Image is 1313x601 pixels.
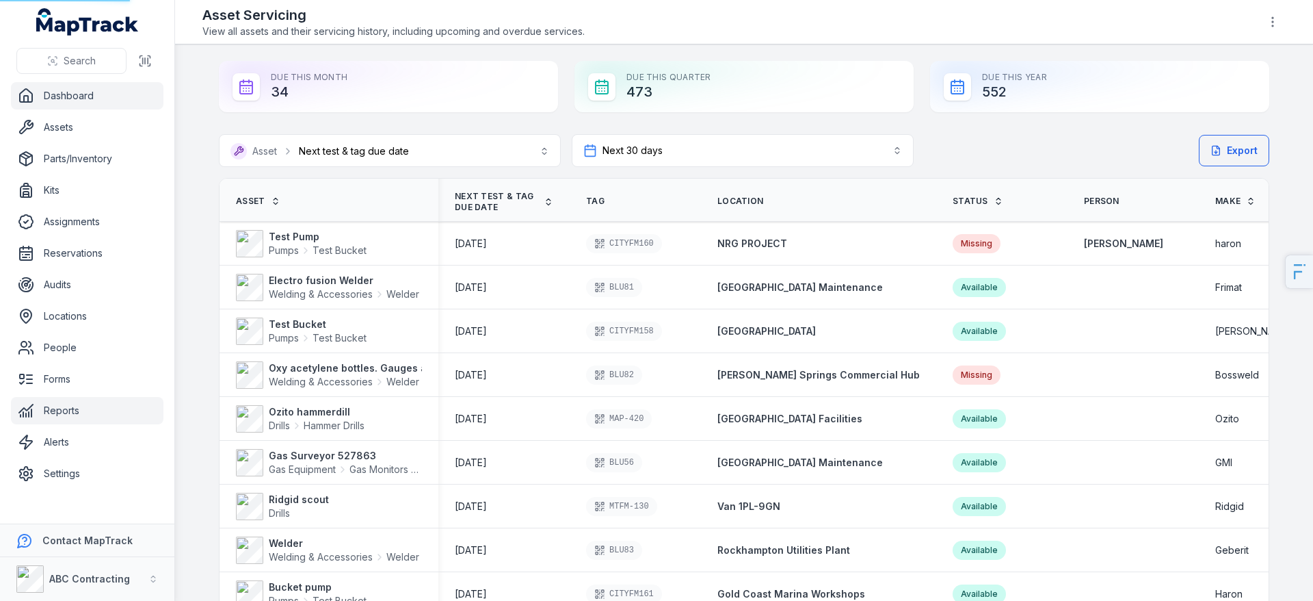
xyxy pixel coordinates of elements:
[1215,281,1242,294] span: Frimat
[717,456,883,470] a: [GEOGRAPHIC_DATA] Maintenance
[219,134,561,167] button: AssetNext test & tag due date
[11,208,163,235] a: Assignments
[586,497,657,516] div: MTFM-130
[717,588,865,600] span: Gold Coast Marina Workshops
[236,405,364,433] a: Ozito hammerdillDrillsHammer Drills
[349,463,422,476] span: Gas Monitors - Propane
[269,405,364,419] strong: Ozito hammerdill
[269,230,367,244] strong: Test Pump
[1084,196,1119,207] span: Person
[1215,237,1241,251] span: haron
[455,587,487,601] time: 27/09/2025, 8:00:00 am
[236,196,265,207] span: Asset
[11,114,163,141] a: Assets
[586,196,605,207] span: Tag
[49,573,130,585] strong: ABC Contracting
[1084,237,1163,251] a: [PERSON_NAME]
[236,274,419,301] a: Electro fusion WelderWelding & AccessoriesWelder
[1215,412,1239,426] span: Ozito
[953,234,1000,253] div: Missing
[202,5,585,25] h2: Asset Servicing
[455,237,487,251] time: 03/10/2025, 8:00:00 am
[236,361,785,389] a: Oxy acetylene bottles. Gauges and hoses. 1 cutting attachment, 3 cutting tips, 3 welding tips, 1 ...
[717,587,865,601] a: Gold Coast Marina Workshops
[717,544,850,556] span: Rockhampton Utilities Plant
[717,369,920,381] span: [PERSON_NAME] Springs Commercial Hub
[953,541,1006,560] div: Available
[953,278,1006,297] div: Available
[586,453,642,472] div: BLU56
[269,507,290,519] span: Drills
[1215,500,1244,513] span: Ridgid
[269,331,299,345] span: Pumps
[64,54,96,68] span: Search
[455,588,487,600] span: [DATE]
[1215,587,1243,601] span: Haron
[11,366,163,393] a: Forms
[269,318,367,331] strong: Test Bucket
[269,244,299,257] span: Pumps
[455,369,487,381] span: [DATE]
[953,409,1006,429] div: Available
[455,325,487,337] span: [DATE]
[269,287,373,301] span: Welding & Accessories
[953,196,988,207] span: Status
[717,500,780,512] span: Van 1PL-9GN
[36,8,139,36] a: MapTrack
[269,449,422,463] strong: Gas Surveyor 527863
[717,196,763,207] span: Location
[11,271,163,298] a: Audits
[11,429,163,456] a: Alerts
[313,331,367,345] span: Test Bucket
[455,238,487,249] span: [DATE]
[455,413,487,424] span: [DATE]
[455,457,487,468] span: [DATE]
[717,368,920,382] a: [PERSON_NAME] Springs Commercial Hub
[269,361,785,375] strong: Oxy acetylene bottles. Gauges and hoses. 1 cutting attachment, 3 cutting tips, 3 welding tips, 1 ...
[11,145,163,172] a: Parts/Inventory
[717,457,883,468] span: [GEOGRAPHIC_DATA] Maintenance
[42,535,133,546] strong: Contact MapTrack
[717,324,816,338] a: [GEOGRAPHIC_DATA]
[269,375,373,389] span: Welding & Accessories
[1215,368,1259,382] span: Bossweld
[717,500,780,513] a: Van 1PL-9GN
[16,48,127,74] button: Search
[717,413,862,424] span: [GEOGRAPHIC_DATA] Facilities
[1199,135,1269,166] button: Export
[11,303,163,330] a: Locations
[455,544,487,556] span: [DATE]
[386,550,419,564] span: Welder
[455,368,487,382] time: 27/09/2025, 8:00:00 am
[455,191,553,213] a: Next test & tag due date
[455,191,538,213] span: Next test & tag due date
[11,177,163,204] a: Kits
[586,409,652,429] div: MAP-420
[269,550,373,564] span: Welding & Accessories
[236,537,419,564] a: WelderWelding & AccessoriesWelder
[236,196,280,207] a: Asset
[586,278,642,297] div: BLU81
[455,544,487,557] time: 21/09/2025, 8:00:00 am
[455,324,487,338] time: 15/10/2025, 8:00:00 am
[304,419,364,433] span: Hammer Drills
[717,237,787,251] a: NRG PROJECT
[313,244,367,257] span: Test Bucket
[586,234,662,253] div: CITYFM160
[717,281,883,293] span: [GEOGRAPHIC_DATA] Maintenance
[717,238,787,249] span: NRG PROJECT
[572,134,914,167] button: Next 30 days
[236,318,367,345] a: Test BucketPumpsTest Bucket
[717,281,883,294] a: [GEOGRAPHIC_DATA] Maintenance
[11,82,163,110] a: Dashboard
[717,544,850,557] a: Rockhampton Utilities Plant
[455,412,487,426] time: 09/10/2025, 8:00:00 am
[269,537,419,550] strong: Welder
[269,419,290,433] span: Drills
[455,281,487,294] time: 03/10/2025, 8:00:00 am
[1215,544,1249,557] span: Geberit
[586,366,642,385] div: BLU82
[269,463,336,476] span: Gas Equipment
[202,25,585,38] span: View all assets and their servicing history, including upcoming and overdue services.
